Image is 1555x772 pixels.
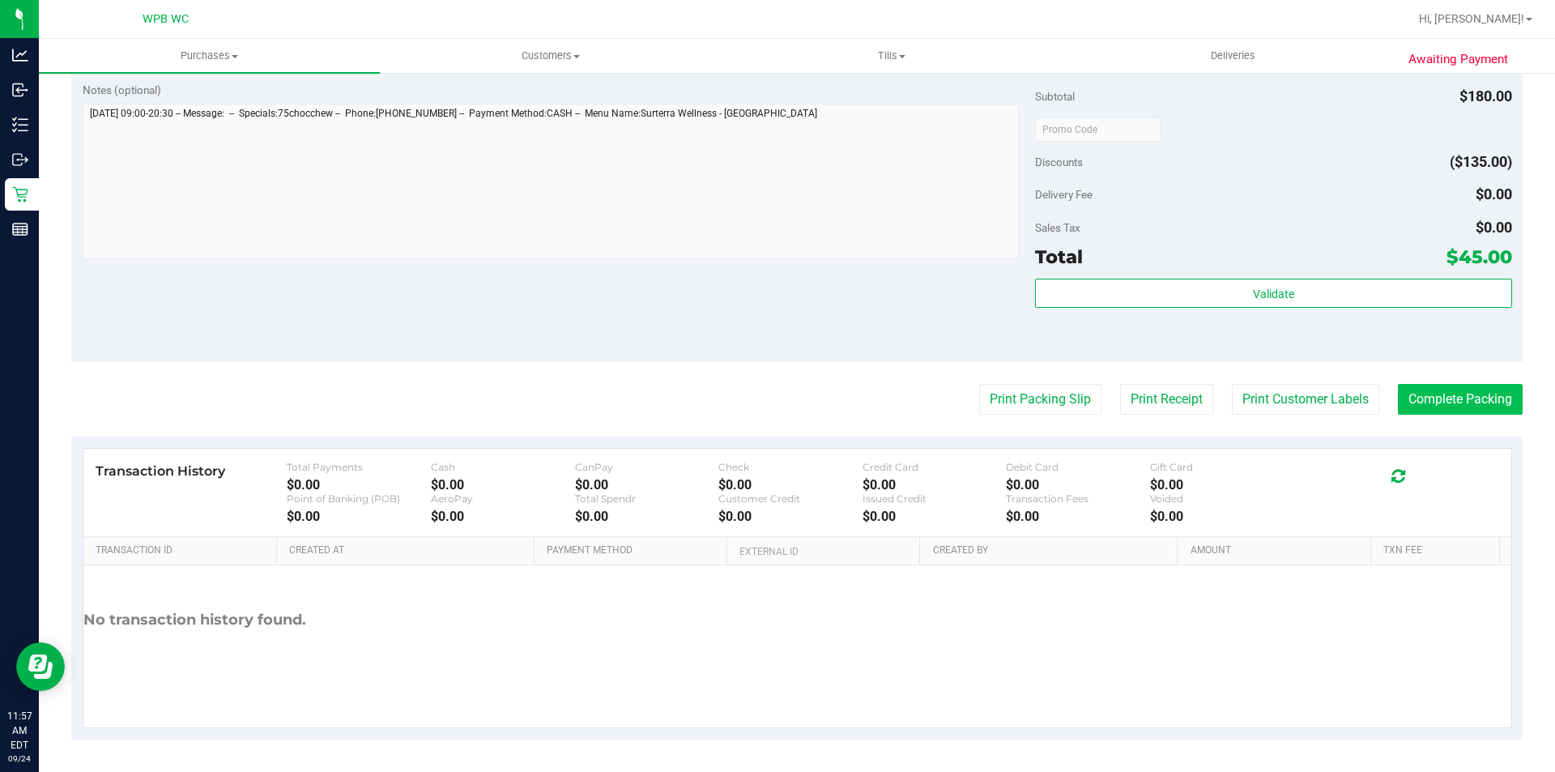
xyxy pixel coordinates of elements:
[1035,221,1080,234] span: Sales Tax
[1006,493,1150,505] div: Transaction Fees
[575,493,719,505] div: Total Spendr
[863,509,1007,524] div: $0.00
[1063,39,1404,73] a: Deliveries
[1035,188,1093,201] span: Delivery Fee
[863,493,1007,505] div: Issued Credit
[83,565,306,675] div: No transaction history found.
[1476,219,1512,236] span: $0.00
[1006,509,1150,524] div: $0.00
[431,477,575,493] div: $0.00
[575,509,719,524] div: $0.00
[39,39,380,73] a: Purchases
[1476,186,1512,203] span: $0.00
[1150,493,1294,505] div: Voided
[863,461,1007,473] div: Credit Card
[289,544,527,557] a: Created At
[1006,461,1150,473] div: Debit Card
[287,477,431,493] div: $0.00
[12,186,28,203] inline-svg: Retail
[431,493,575,505] div: AeroPay
[575,461,719,473] div: CanPay
[718,477,863,493] div: $0.00
[718,509,863,524] div: $0.00
[1150,509,1294,524] div: $0.00
[863,477,1007,493] div: $0.00
[287,509,431,524] div: $0.00
[1191,544,1365,557] a: Amount
[933,544,1171,557] a: Created By
[718,461,863,473] div: Check
[380,39,721,73] a: Customers
[1446,245,1512,268] span: $45.00
[1459,87,1512,104] span: $180.00
[12,82,28,98] inline-svg: Inbound
[12,47,28,63] inline-svg: Analytics
[96,544,271,557] a: Transaction ID
[143,12,189,26] span: WPB WC
[1150,477,1294,493] div: $0.00
[83,83,161,96] span: Notes (optional)
[1419,12,1524,25] span: Hi, [PERSON_NAME]!
[7,709,32,753] p: 11:57 AM EDT
[1035,279,1511,308] button: Validate
[1120,384,1213,415] button: Print Receipt
[722,49,1061,63] span: Tills
[1253,288,1294,301] span: Validate
[1408,50,1508,69] span: Awaiting Payment
[1035,117,1161,142] input: Promo Code
[1035,90,1075,103] span: Subtotal
[1232,384,1379,415] button: Print Customer Labels
[1150,461,1294,473] div: Gift Card
[381,49,720,63] span: Customers
[431,461,575,473] div: Cash
[1383,544,1493,557] a: Txn Fee
[12,221,28,237] inline-svg: Reports
[39,49,380,63] span: Purchases
[7,753,32,765] p: 09/24
[575,477,719,493] div: $0.00
[1450,153,1512,170] span: ($135.00)
[16,642,65,691] iframe: Resource center
[287,461,431,473] div: Total Payments
[431,509,575,524] div: $0.00
[1189,49,1277,63] span: Deliveries
[1035,147,1083,177] span: Discounts
[12,117,28,133] inline-svg: Inventory
[547,544,721,557] a: Payment Method
[1035,245,1083,268] span: Total
[1398,384,1523,415] button: Complete Packing
[721,39,1062,73] a: Tills
[1006,477,1150,493] div: $0.00
[979,384,1101,415] button: Print Packing Slip
[287,493,431,505] div: Point of Banking (POB)
[12,151,28,168] inline-svg: Outbound
[718,493,863,505] div: Customer Credit
[726,537,919,566] th: External ID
